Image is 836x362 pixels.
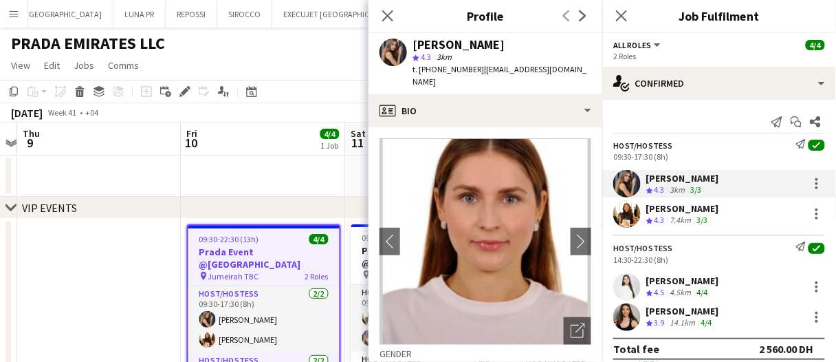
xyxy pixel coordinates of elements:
[646,275,719,287] div: [PERSON_NAME]
[697,215,708,225] app-skills-label: 3/3
[68,56,100,74] a: Jobs
[166,1,217,28] button: REPOSSI
[668,184,688,196] div: 3km
[362,233,422,243] span: 09:30-22:30 (13h)
[613,151,825,162] div: 09:30-17:30 (8h)
[45,107,80,118] span: Week 41
[654,287,665,297] span: 4.5
[564,317,591,345] div: Open photos pop-in
[412,64,586,87] span: | [EMAIL_ADDRESS][DOMAIN_NAME]
[38,56,65,74] a: Edit
[602,67,836,100] div: Confirmed
[199,234,259,244] span: 09:30-22:30 (13h)
[108,59,139,72] span: Comms
[668,287,694,299] div: 4.5km
[379,348,591,360] h3: Gender
[602,7,836,25] h3: Job Fulfilment
[321,140,339,151] div: 1 Job
[646,202,719,215] div: [PERSON_NAME]
[11,106,43,120] div: [DATE]
[613,51,825,61] div: 2 Roles
[412,64,484,74] span: t. [PHONE_NUMBER]
[613,140,673,151] div: Host/Hostess
[208,271,259,281] span: Jumeirah TBC
[654,215,665,225] span: 4.3
[113,1,166,28] button: LUNA PR
[379,138,591,345] img: Crew avatar or photo
[613,255,825,265] div: 14:30-22:30 (8h)
[613,40,663,50] button: All roles
[654,184,665,195] span: 4.3
[74,59,94,72] span: Jobs
[44,59,60,72] span: Edit
[654,317,665,328] span: 3.9
[351,127,366,140] span: Sat
[309,234,329,244] span: 4/4
[85,107,98,118] div: +04
[668,215,694,226] div: 7.4km
[368,7,602,25] h3: Profile
[305,271,329,281] span: 2 Roles
[102,56,144,74] a: Comms
[349,135,366,151] span: 11
[5,56,36,74] a: View
[21,135,40,151] span: 9
[188,246,340,270] h3: Prada Event @[GEOGRAPHIC_DATA]
[701,317,712,328] app-skills-label: 4/4
[188,286,340,353] app-card-role: Host/Hostess2/209:30-17:30 (8h)[PERSON_NAME][PERSON_NAME]
[412,39,505,51] div: [PERSON_NAME]
[351,285,505,352] app-card-role: Host/Hostess2/209:30-17:30 (8h)[PERSON_NAME][PERSON_NAME]
[320,129,340,139] span: 4/4
[187,127,198,140] span: Fri
[421,52,431,62] span: 4.3
[272,1,407,28] button: EXECUJET [GEOGRAPHIC_DATA]
[23,127,40,140] span: Thu
[368,94,602,127] div: Bio
[646,172,719,184] div: [PERSON_NAME]
[434,52,454,62] span: 3km
[11,59,30,72] span: View
[22,201,77,215] div: VIP EVENTS
[185,135,198,151] span: 10
[217,1,272,28] button: SIROCCO
[697,287,708,297] app-skills-label: 4/4
[11,33,165,54] h1: PRADA EMIRATES LLC
[613,40,652,50] span: All roles
[806,40,825,50] span: 4/4
[646,305,719,317] div: [PERSON_NAME]
[613,243,673,253] div: Host/Hostess
[668,317,698,329] div: 14.1km
[351,244,505,269] h3: Prada Event @[GEOGRAPHIC_DATA]
[613,342,660,356] div: Total fee
[691,184,702,195] app-skills-label: 3/3
[760,342,814,356] div: 2 560.00 DH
